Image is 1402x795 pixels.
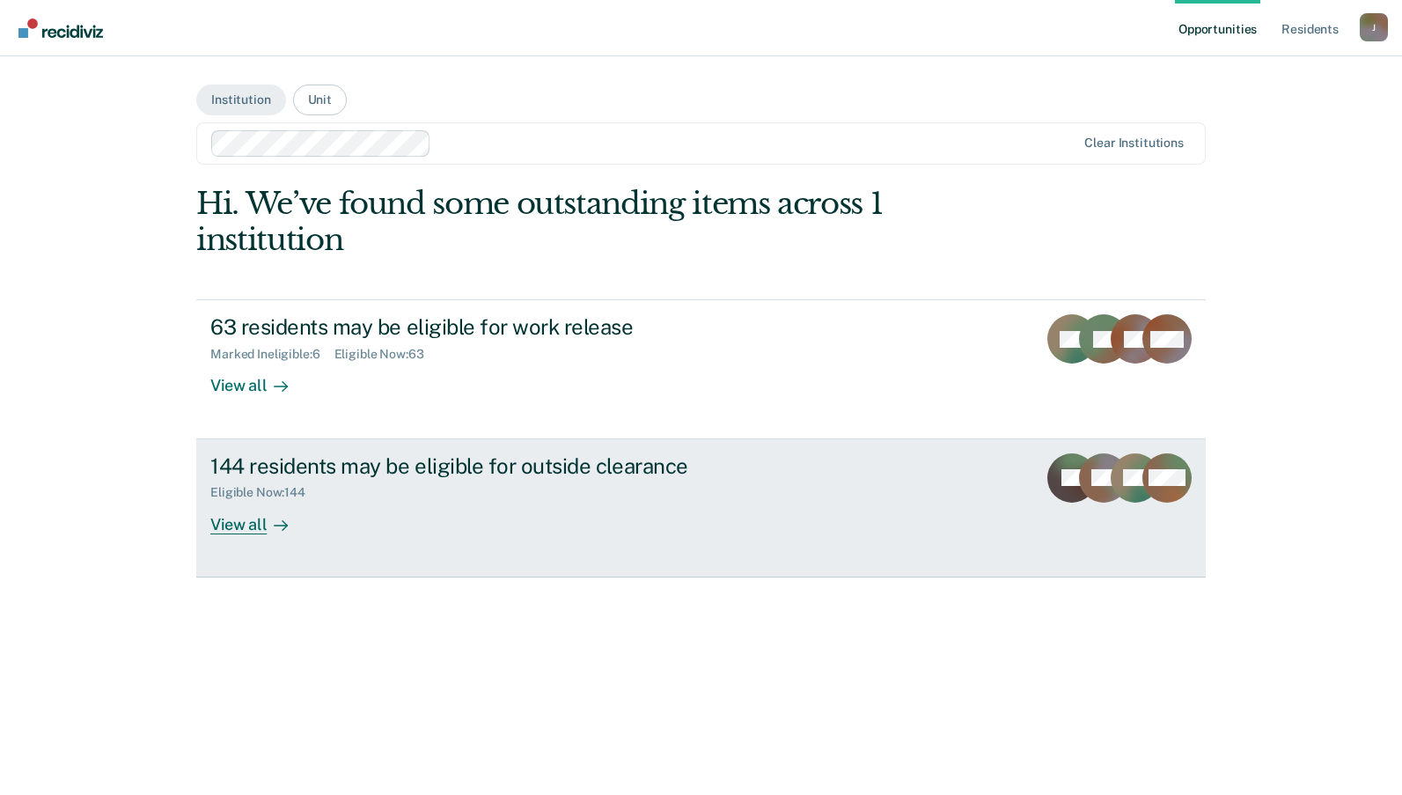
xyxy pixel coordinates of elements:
[293,85,347,115] button: Unit
[334,347,438,362] div: Eligible Now : 63
[196,439,1206,578] a: 144 residents may be eligible for outside clearanceEligible Now:144View all
[196,299,1206,438] a: 63 residents may be eligible for work releaseMarked Ineligible:6Eligible Now:63View all
[210,500,309,534] div: View all
[210,485,319,500] div: Eligible Now : 144
[196,85,285,115] button: Institution
[210,347,334,362] div: Marked Ineligible : 6
[210,314,828,340] div: 63 residents may be eligible for work release
[18,18,103,38] img: Recidiviz
[1342,735,1384,777] iframe: Intercom live chat
[1360,13,1388,41] button: Profile dropdown button
[210,362,309,396] div: View all
[1084,136,1184,151] div: Clear institutions
[196,186,1003,258] div: Hi. We’ve found some outstanding items across 1 institution
[210,453,828,479] div: 144 residents may be eligible for outside clearance
[1360,13,1388,41] div: J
